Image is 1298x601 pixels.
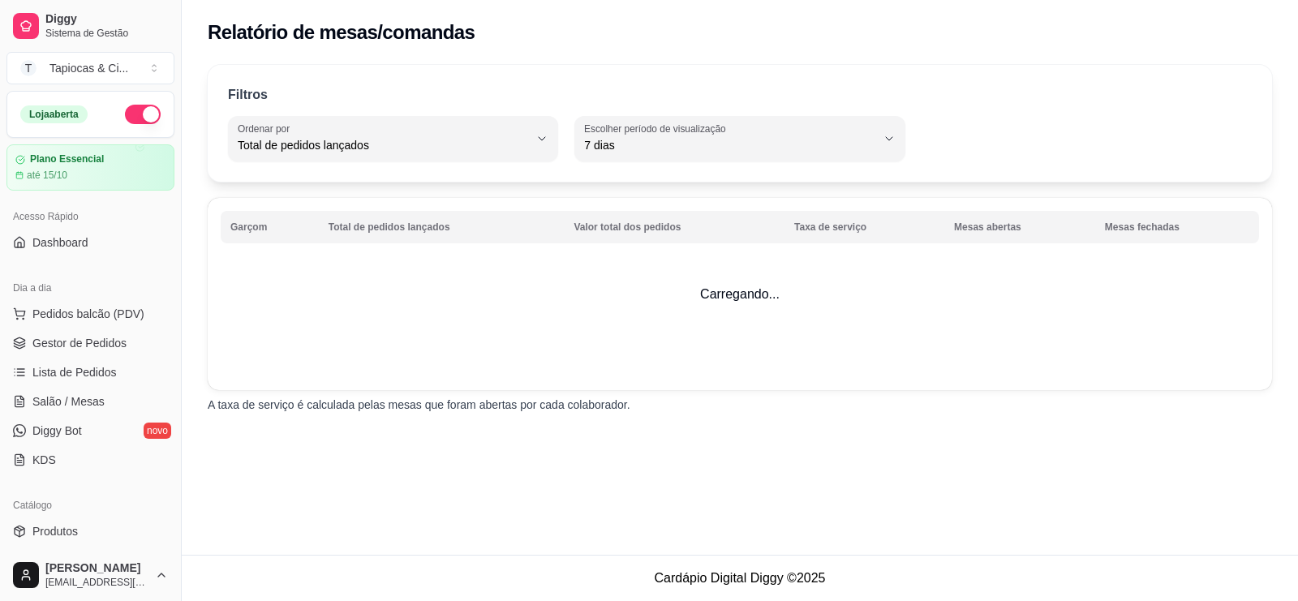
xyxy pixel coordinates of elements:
[6,556,174,595] button: [PERSON_NAME][EMAIL_ADDRESS][DOMAIN_NAME]
[6,547,174,573] a: Complementos
[228,85,268,105] p: Filtros
[208,397,1272,413] p: A taxa de serviço é calculada pelas mesas que foram abertas por cada colaborador.
[6,275,174,301] div: Dia a dia
[6,418,174,444] a: Diggy Botnovo
[45,27,168,40] span: Sistema de Gestão
[32,364,117,380] span: Lista de Pedidos
[32,234,88,251] span: Dashboard
[32,423,82,439] span: Diggy Bot
[45,12,168,27] span: Diggy
[32,523,78,539] span: Produtos
[32,306,144,322] span: Pedidos balcão (PDV)
[208,198,1272,390] td: Carregando...
[6,230,174,255] a: Dashboard
[20,105,88,123] div: Loja aberta
[27,169,67,182] article: até 15/10
[584,137,875,153] span: 7 dias
[6,204,174,230] div: Acesso Rápido
[20,60,37,76] span: T
[49,60,128,76] div: Tapiocas & Ci ...
[182,555,1298,601] footer: Cardápio Digital Diggy © 2025
[30,153,104,165] article: Plano Essencial
[6,492,174,518] div: Catálogo
[6,447,174,473] a: KDS
[32,452,56,468] span: KDS
[6,359,174,385] a: Lista de Pedidos
[584,122,731,135] label: Escolher período de visualização
[6,52,174,84] button: Select a team
[6,144,174,191] a: Plano Essencialaté 15/10
[6,330,174,356] a: Gestor de Pedidos
[574,116,905,161] button: Escolher período de visualização7 dias
[6,389,174,414] a: Salão / Mesas
[32,393,105,410] span: Salão / Mesas
[208,19,475,45] h2: Relatório de mesas/comandas
[6,518,174,544] a: Produtos
[45,561,148,576] span: [PERSON_NAME]
[228,116,558,161] button: Ordenar porTotal de pedidos lançados
[6,301,174,327] button: Pedidos balcão (PDV)
[6,6,174,45] a: DiggySistema de Gestão
[238,122,295,135] label: Ordenar por
[45,576,148,589] span: [EMAIL_ADDRESS][DOMAIN_NAME]
[238,137,529,153] span: Total de pedidos lançados
[125,105,161,124] button: Alterar Status
[32,335,127,351] span: Gestor de Pedidos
